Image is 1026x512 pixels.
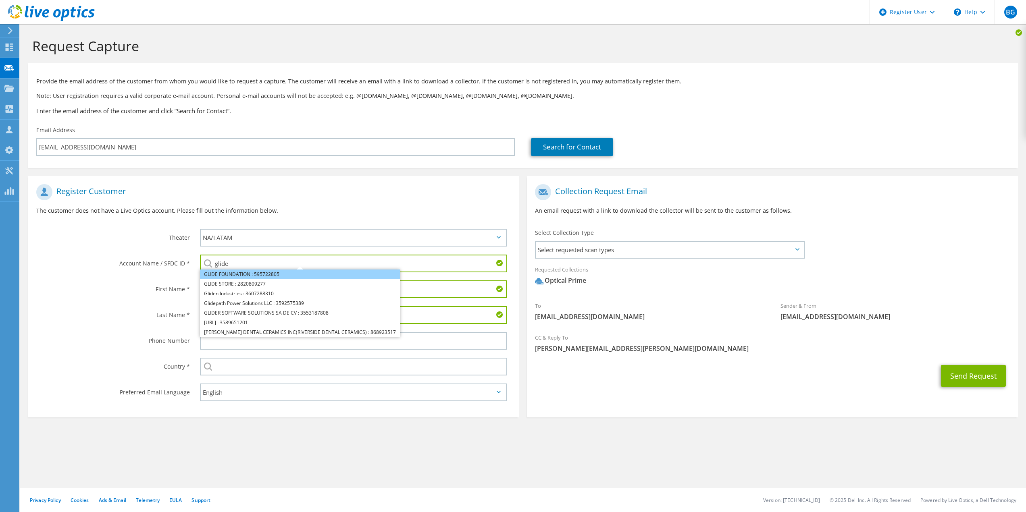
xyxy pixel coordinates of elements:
label: Last Name * [36,306,190,319]
p: Note: User registration requires a valid corporate e-mail account. Personal e-mail accounts will ... [36,91,1010,100]
button: Send Request [941,365,1006,387]
p: Provide the email address of the customer from whom you would like to request a capture. The cust... [36,77,1010,86]
svg: \n [954,8,961,16]
a: Privacy Policy [30,497,61,504]
h3: Enter the email address of the customer and click “Search for Contact”. [36,106,1010,115]
li: GLIDER.ai : 3589651201 [200,318,400,328]
label: Account Name / SFDC ID * [36,255,190,267]
a: EULA [169,497,182,504]
div: CC & Reply To [527,329,1018,357]
li: GLIDEWELL, JAMES R DENTAL CERAMICS INC(RIVERSIDE DENTAL CERAMICS) : 868923517 [200,328,400,337]
span: [EMAIL_ADDRESS][DOMAIN_NAME] [780,312,1010,321]
label: Email Address [36,126,75,134]
label: Theater [36,229,190,242]
a: Search for Contact [531,138,613,156]
span: Select requested scan types [536,242,803,258]
p: An email request with a link to download the collector will be sent to the customer as follows. [535,206,1009,215]
li: GLIDE STORE : 2820809277 [200,279,400,289]
label: Country * [36,358,190,371]
div: Optical Prime [535,276,586,285]
a: Ads & Email [99,497,126,504]
a: Support [191,497,210,504]
li: © 2025 Dell Inc. All Rights Reserved [830,497,911,504]
label: First Name * [36,280,190,293]
li: GLIDER SOFTWARE SOLUTIONS SA DE CV : 3553187808 [200,308,400,318]
h1: Request Capture [32,37,1010,54]
div: To [527,297,772,325]
div: Sender & From [772,297,1018,325]
li: Version: [TECHNICAL_ID] [763,497,820,504]
li: GLIDE FOUNDATION : 595722805 [200,269,400,279]
span: BG [1004,6,1017,19]
label: Phone Number [36,332,190,345]
li: Glidepath Power Solutions LLC : 3592575389 [200,298,400,308]
div: Requested Collections [527,261,1018,293]
li: Powered by Live Optics, a Dell Technology [920,497,1016,504]
a: Cookies [71,497,89,504]
p: The customer does not have a Live Optics account. Please fill out the information below. [36,206,511,215]
label: Preferred Email Language [36,383,190,396]
h1: Collection Request Email [535,184,1005,200]
label: Select Collection Type [535,229,594,237]
span: [PERSON_NAME][EMAIL_ADDRESS][PERSON_NAME][DOMAIN_NAME] [535,344,1009,353]
a: Telemetry [136,497,160,504]
span: [EMAIL_ADDRESS][DOMAIN_NAME] [535,312,764,321]
li: Gliden Industries : 3607288310 [200,289,400,298]
h1: Register Customer [36,184,507,200]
